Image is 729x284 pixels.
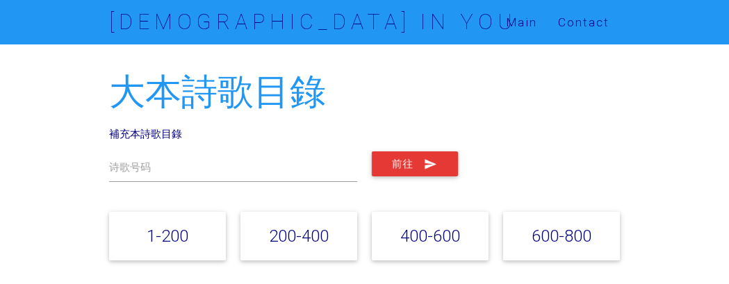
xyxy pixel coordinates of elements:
a: 200-400 [269,226,329,246]
button: 前往 [372,151,458,176]
a: 600-800 [532,226,591,246]
a: 1-200 [147,226,188,246]
a: 400-600 [400,226,460,246]
a: 補充本詩歌目錄 [109,127,182,140]
h2: 大本詩歌目錄 [109,72,619,112]
label: 诗歌号码 [109,160,151,175]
